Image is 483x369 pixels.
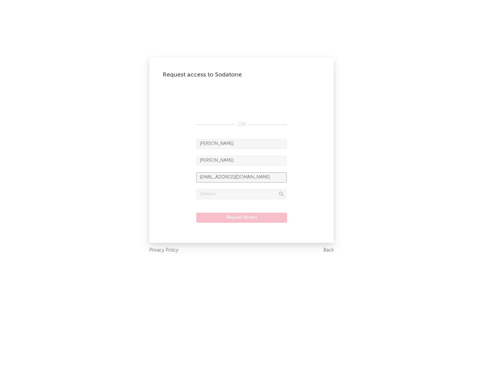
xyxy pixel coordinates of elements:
[196,139,287,149] input: First Name
[196,172,287,182] input: Email
[196,121,287,129] div: OR
[323,246,334,255] a: Back
[196,156,287,166] input: Last Name
[196,213,287,223] button: Request Access
[196,189,287,199] input: Division
[149,246,178,255] a: Privacy Policy
[163,71,320,79] div: Request access to Sodatone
